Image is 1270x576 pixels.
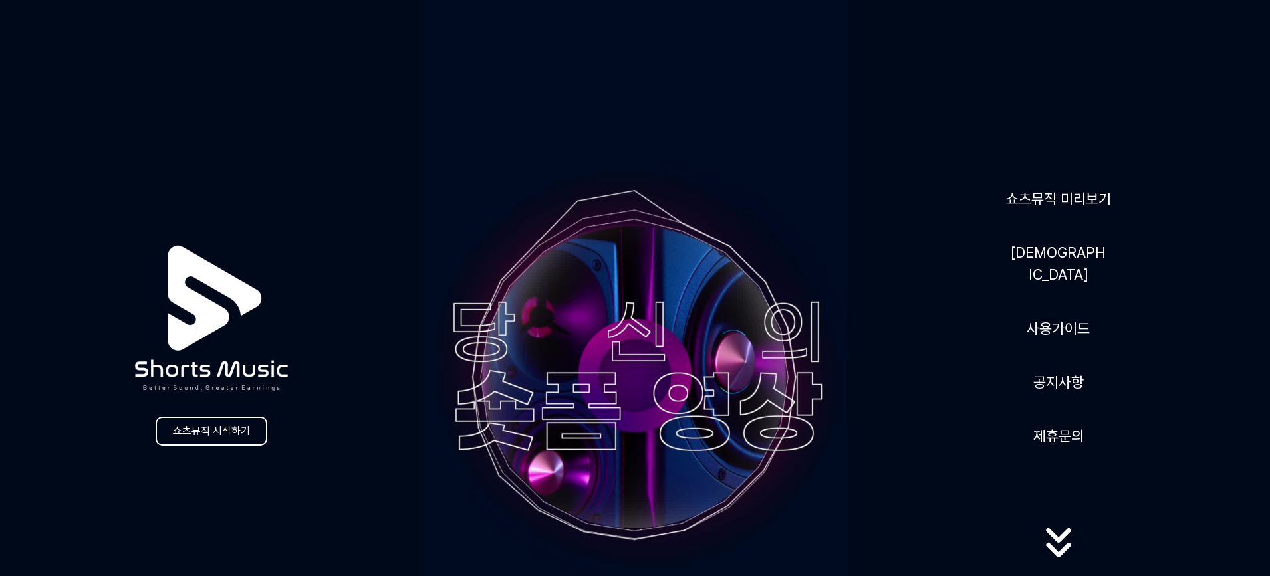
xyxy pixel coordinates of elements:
a: 공지사항 [1028,366,1089,399]
img: logo [102,210,320,427]
a: [DEMOGRAPHIC_DATA] [1005,237,1112,291]
a: 사용가이드 [1021,312,1095,345]
a: 쇼츠뮤직 미리보기 [1001,183,1116,215]
button: 제휴문의 [1028,420,1089,452]
a: 쇼츠뮤직 시작하기 [156,417,267,446]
